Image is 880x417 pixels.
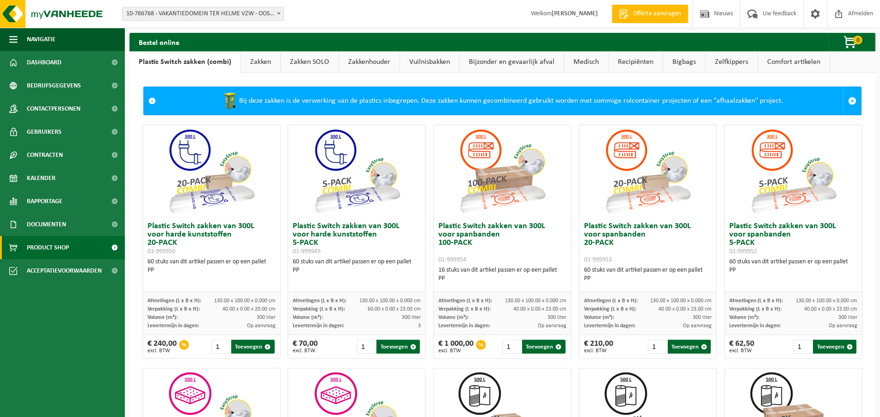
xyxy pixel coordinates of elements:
[513,306,566,312] span: 40.00 x 0.00 x 23.00 cm
[729,340,754,354] div: € 62,50
[148,298,201,304] span: Afmetingen (L x B x H):
[247,323,276,329] span: Op aanvraag
[729,348,754,354] span: excl. BTW
[27,167,55,190] span: Kalender
[293,266,421,274] div: PP
[612,5,688,23] a: Offerte aanvragen
[27,51,62,74] span: Dashboard
[339,51,400,73] a: Zakkenhouder
[584,315,614,320] span: Volume (m³):
[160,87,843,115] div: Bij deze zakken is de verwerking van de plastics inbegrepen. Deze zakken kunnen gecombineerd gebr...
[293,323,344,329] span: Levertermijn in dagen:
[729,222,857,255] h3: Plastic Switch zakken van 300L voor spanbanden 5-PACK
[804,306,857,312] span: 40.00 x 0.00 x 23.00 cm
[27,120,62,143] span: Gebruikers
[843,87,861,115] a: Sluit melding
[148,323,199,329] span: Levertermijn in dagen:
[658,306,712,312] span: 40.00 x 0.00 x 23.00 cm
[552,10,598,17] strong: [PERSON_NAME]
[584,306,636,312] span: Verpakking (L x B x H):
[148,266,276,274] div: PP
[729,315,759,320] span: Volume (m³):
[293,248,320,255] span: 01-999949
[729,298,783,304] span: Afmetingen (L x B x H):
[663,51,705,73] a: Bigbags
[706,51,757,73] a: Zelfkippers
[214,298,276,304] span: 130.00 x 100.00 x 0.000 cm
[438,266,566,283] div: 16 stuks van dit artikel passen er op een pallet
[27,236,69,259] span: Product Shop
[148,348,177,354] span: excl. BTW
[148,315,178,320] span: Volume (m³):
[829,323,857,329] span: Op aanvraag
[241,51,280,73] a: Zakken
[148,222,276,255] h3: Plastic Switch zakken van 300L voor harde kunststoffen 20-PACK
[400,51,459,73] a: Vuilnisbakken
[27,97,80,120] span: Contactpersonen
[729,306,782,312] span: Verpakking (L x B x H):
[129,33,189,51] h2: Bestel online
[729,258,857,274] div: 60 stuks van dit artikel passen er op een pallet
[438,274,566,283] div: PP
[293,340,318,354] div: € 70,00
[584,222,712,264] h3: Plastic Switch zakken van 300L voor spanbanden 20-PACK
[828,33,874,51] button: 0
[747,125,840,218] img: 01-999952
[584,348,613,354] span: excl. BTW
[456,125,548,218] img: 01-999954
[27,28,55,51] span: Navigatie
[584,323,635,329] span: Levertermijn in dagen:
[123,7,283,20] span: 10-766768 - VAKANTIEDOMEIN TER HELME VZW - OOSTDUINKERKE
[584,274,712,283] div: PP
[668,340,711,354] button: Toevoegen
[281,51,338,73] a: Zakken SOLO
[584,266,712,283] div: 60 stuks van dit artikel passen er op een pallet
[27,74,81,97] span: Bedrijfsgegevens
[438,298,492,304] span: Afmetingen (L x B x H):
[129,51,240,73] a: Plastic Switch zakken (combi)
[693,315,712,320] span: 300 liter
[293,258,421,274] div: 60 stuks van dit artikel passen er op een pallet
[257,315,276,320] span: 300 liter
[813,340,856,354] button: Toevoegen
[838,315,857,320] span: 300 liter
[438,340,474,354] div: € 1 000,00
[148,306,200,312] span: Verpakking (L x B x H):
[584,298,638,304] span: Afmetingen (L x B x H):
[548,315,566,320] span: 300 liter
[438,323,490,329] span: Levertermijn in dagen:
[165,125,258,218] img: 01-999950
[584,256,612,263] span: 01-999953
[438,222,566,264] h3: Plastic Switch zakken van 300L voor spanbanden 100-PACK
[27,143,63,167] span: Contracten
[122,7,284,21] span: 10-766768 - VAKANTIEDOMEIN TER HELME VZW - OOSTDUINKERKE
[438,348,474,354] span: excl. BTW
[231,340,275,354] button: Toevoegen
[221,92,239,110] img: WB-0240-HPE-GN-50.png
[729,248,757,255] span: 01-999952
[460,51,564,73] a: Bijzonder en gevaarlijk afval
[602,125,694,218] img: 01-999953
[402,315,421,320] span: 300 liter
[148,248,175,255] span: 01-999950
[505,298,566,304] span: 130.00 x 100.00 x 0.000 cm
[683,323,712,329] span: Op aanvraag
[293,348,318,354] span: excl. BTW
[376,340,420,354] button: Toevoegen
[368,306,421,312] span: 60.00 x 0.00 x 23.00 cm
[650,298,712,304] span: 130.00 x 100.00 x 0.000 cm
[438,256,466,263] span: 01-999954
[438,306,491,312] span: Verpakking (L x B x H):
[27,259,102,282] span: Acceptatievoorwaarden
[357,340,376,354] input: 1
[438,315,468,320] span: Volume (m³):
[418,323,421,329] span: 3
[796,298,857,304] span: 130.00 x 100.00 x 0.000 cm
[758,51,830,73] a: Comfort artikelen
[538,323,566,329] span: Op aanvraag
[293,315,323,320] span: Volume (m³):
[27,190,62,213] span: Rapportage
[148,340,177,354] div: € 240,00
[293,306,345,312] span: Verpakking (L x B x H):
[222,306,276,312] span: 40.00 x 0.00 x 20.00 cm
